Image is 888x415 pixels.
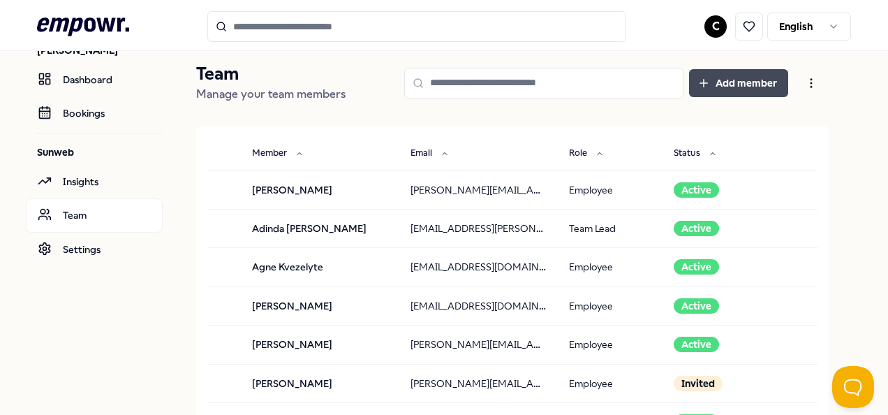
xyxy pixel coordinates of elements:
[794,69,829,97] button: Open menu
[241,286,399,325] td: [PERSON_NAME]
[241,209,399,247] td: Adinda [PERSON_NAME]
[196,63,346,85] p: Team
[26,165,163,198] a: Insights
[674,259,719,275] div: Active
[26,63,163,96] a: Dashboard
[26,198,163,232] a: Team
[674,182,719,198] div: Active
[674,221,719,236] div: Active
[399,209,558,247] td: [EMAIL_ADDRESS][PERSON_NAME][DOMAIN_NAME]
[399,286,558,325] td: [EMAIL_ADDRESS][DOMAIN_NAME]
[241,140,315,168] button: Member
[241,248,399,286] td: Agne Kvezelyte
[674,337,719,352] div: Active
[37,145,163,159] p: Sunweb
[674,376,723,391] div: Invited
[241,170,399,209] td: [PERSON_NAME]
[399,170,558,209] td: [PERSON_NAME][EMAIL_ADDRESS][PERSON_NAME][DOMAIN_NAME]
[399,364,558,402] td: [PERSON_NAME][EMAIL_ADDRESS][DOMAIN_NAME]
[558,326,663,364] td: Employee
[663,140,728,168] button: Status
[558,364,663,402] td: Employee
[26,233,163,266] a: Settings
[26,96,163,130] a: Bookings
[674,298,719,314] div: Active
[689,69,788,97] button: Add member
[196,87,346,101] span: Manage your team members
[399,140,460,168] button: Email
[399,248,558,286] td: [EMAIL_ADDRESS][DOMAIN_NAME]
[207,11,626,42] input: Search for products, categories or subcategories
[399,326,558,364] td: [PERSON_NAME][EMAIL_ADDRESS][DOMAIN_NAME]
[241,326,399,364] td: [PERSON_NAME]
[558,248,663,286] td: Employee
[558,209,663,247] td: Team Lead
[832,366,874,408] iframe: Help Scout Beacon - Open
[558,170,663,209] td: Employee
[558,140,615,168] button: Role
[241,364,399,402] td: [PERSON_NAME]
[704,15,727,38] button: C
[558,286,663,325] td: Employee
